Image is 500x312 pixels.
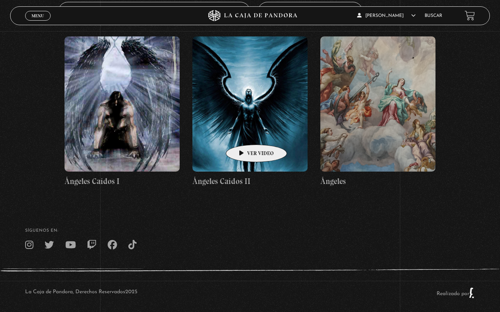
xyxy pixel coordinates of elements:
a: Ángeles [320,36,435,187]
a: Ángeles Caídos I [65,36,180,187]
a: Ángeles Caídos II [192,36,308,187]
a: Buscar [425,14,442,18]
p: La Caja de Pandora, Derechos Reservados 2025 [25,287,137,298]
h4: SÍguenos en: [25,229,475,233]
span: Cerrar [29,20,47,25]
h4: Ángeles Caídos I [65,175,180,187]
h4: Ángeles [320,175,435,187]
span: [PERSON_NAME] [357,14,416,18]
a: View your shopping cart [465,11,475,21]
a: Realizado por [437,291,475,297]
span: Menu [32,14,44,18]
h4: Ángeles Caídos II [192,175,308,187]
